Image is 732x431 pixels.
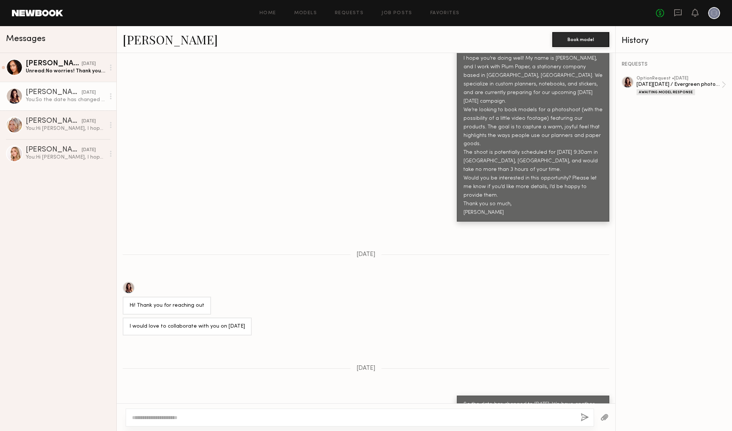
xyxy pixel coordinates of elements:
[129,302,204,310] div: Hi! Thank you for reaching out
[26,154,105,161] div: You: Hi [PERSON_NAME], I hope you’re doing well! My name is [PERSON_NAME], and I work with Plum P...
[637,76,726,95] a: optionRequest •[DATE][DATE][DATE] / Evergreen photoshootAwaiting Model Response
[123,31,218,47] a: [PERSON_NAME]
[6,35,45,43] span: Messages
[26,68,105,75] div: Unread: No worries! Thank you! :)
[26,60,82,68] div: [PERSON_NAME]
[26,125,105,132] div: You: Hi [PERSON_NAME], I hope you’re doing well! My name is [PERSON_NAME], and I work with Plum P...
[637,81,722,88] div: [DATE][DATE] / Evergreen photoshoot
[26,96,105,103] div: You: So the date has changed to [DATE]. We have another model working with us and would love to g...
[552,32,609,47] button: Book model
[260,11,276,16] a: Home
[637,89,695,95] div: Awaiting Model Response
[129,322,245,331] div: I would love to collaborate with you on [DATE]
[82,147,96,154] div: [DATE]
[82,60,96,68] div: [DATE]
[356,252,376,258] span: [DATE]
[294,11,317,16] a: Models
[26,118,82,125] div: [PERSON_NAME]
[552,36,609,42] a: Book model
[381,11,412,16] a: Job Posts
[82,118,96,125] div: [DATE]
[335,11,364,16] a: Requests
[464,46,603,217] div: Hi [PERSON_NAME], I hope you’re doing well! My name is [PERSON_NAME], and I work with Plum Paper,...
[26,89,82,96] div: [PERSON_NAME]
[430,11,460,16] a: Favorites
[356,365,376,372] span: [DATE]
[26,146,82,154] div: [PERSON_NAME]
[637,76,722,81] div: option Request • [DATE]
[622,37,726,45] div: History
[622,62,726,67] div: REQUESTS
[82,89,96,96] div: [DATE]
